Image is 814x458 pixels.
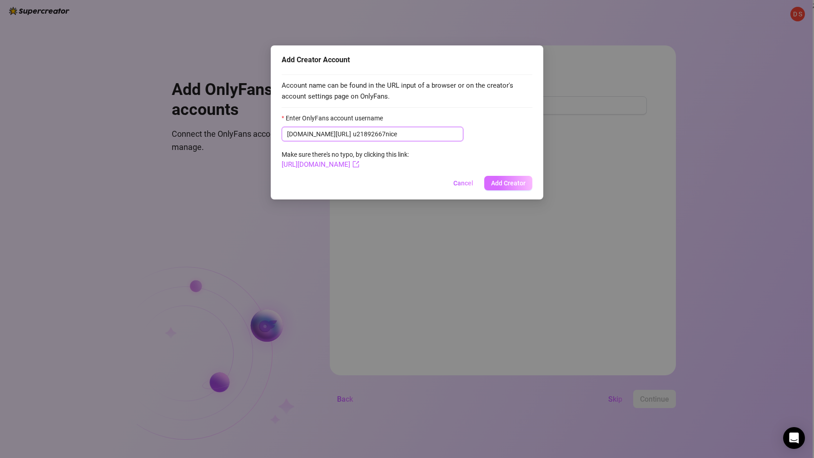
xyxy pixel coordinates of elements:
label: Enter OnlyFans account username [282,113,389,123]
div: Add Creator Account [282,55,532,65]
span: export [352,161,359,168]
span: Make sure there's no typo, by clicking this link: [282,151,409,168]
span: Account name can be found in the URL input of a browser or on the creator's account settings page... [282,80,532,102]
span: [DOMAIN_NAME][URL] [287,129,351,139]
div: Open Intercom Messenger [783,427,805,449]
span: Cancel [453,179,473,187]
button: Cancel [446,176,481,190]
input: Enter OnlyFans account username [353,129,458,139]
a: [URL][DOMAIN_NAME]export [282,160,359,169]
button: Add Creator [484,176,532,190]
span: Add Creator [491,179,526,187]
